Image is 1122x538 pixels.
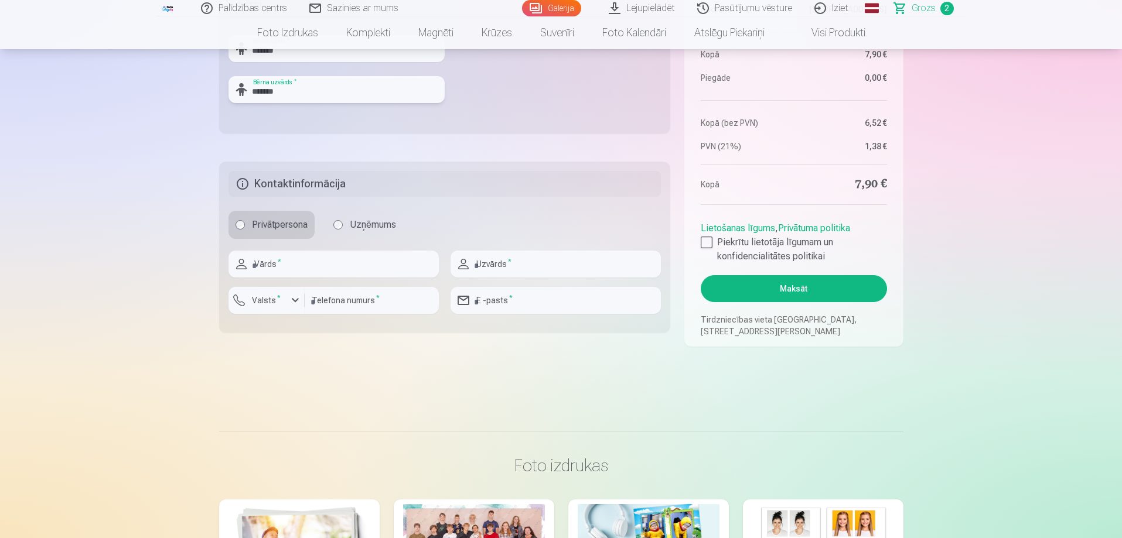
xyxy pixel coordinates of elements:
[701,275,886,302] button: Maksāt
[326,211,403,239] label: Uzņēmums
[229,455,894,476] h3: Foto izdrukas
[526,16,588,49] a: Suvenīri
[800,117,887,129] dd: 6,52 €
[701,314,886,337] p: Tirdzniecības vieta [GEOGRAPHIC_DATA], [STREET_ADDRESS][PERSON_NAME]
[701,217,886,263] div: ,
[800,49,887,60] dd: 7,90 €
[162,5,175,12] img: /fa1
[940,2,954,15] span: 2
[468,16,526,49] a: Krūzes
[243,16,332,49] a: Foto izdrukas
[588,16,680,49] a: Foto kalendāri
[701,117,788,129] dt: Kopā (bez PVN)
[247,294,285,306] label: Valsts
[236,220,245,229] input: Privātpersona
[229,171,661,197] h5: Kontaktinformācija
[779,16,879,49] a: Visi produkti
[701,72,788,84] dt: Piegāde
[800,72,887,84] dd: 0,00 €
[404,16,468,49] a: Magnēti
[912,1,936,15] span: Grozs
[701,141,788,152] dt: PVN (21%)
[778,222,850,234] a: Privātuma politika
[701,235,886,263] label: Piekrītu lietotāja līgumam un konfidencialitātes politikai
[229,287,305,314] button: Valsts*
[680,16,779,49] a: Atslēgu piekariņi
[701,176,788,193] dt: Kopā
[800,141,887,152] dd: 1,38 €
[701,222,775,234] a: Lietošanas līgums
[332,16,404,49] a: Komplekti
[701,49,788,60] dt: Kopā
[333,220,343,229] input: Uzņēmums
[229,211,315,239] label: Privātpersona
[800,176,887,193] dd: 7,90 €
